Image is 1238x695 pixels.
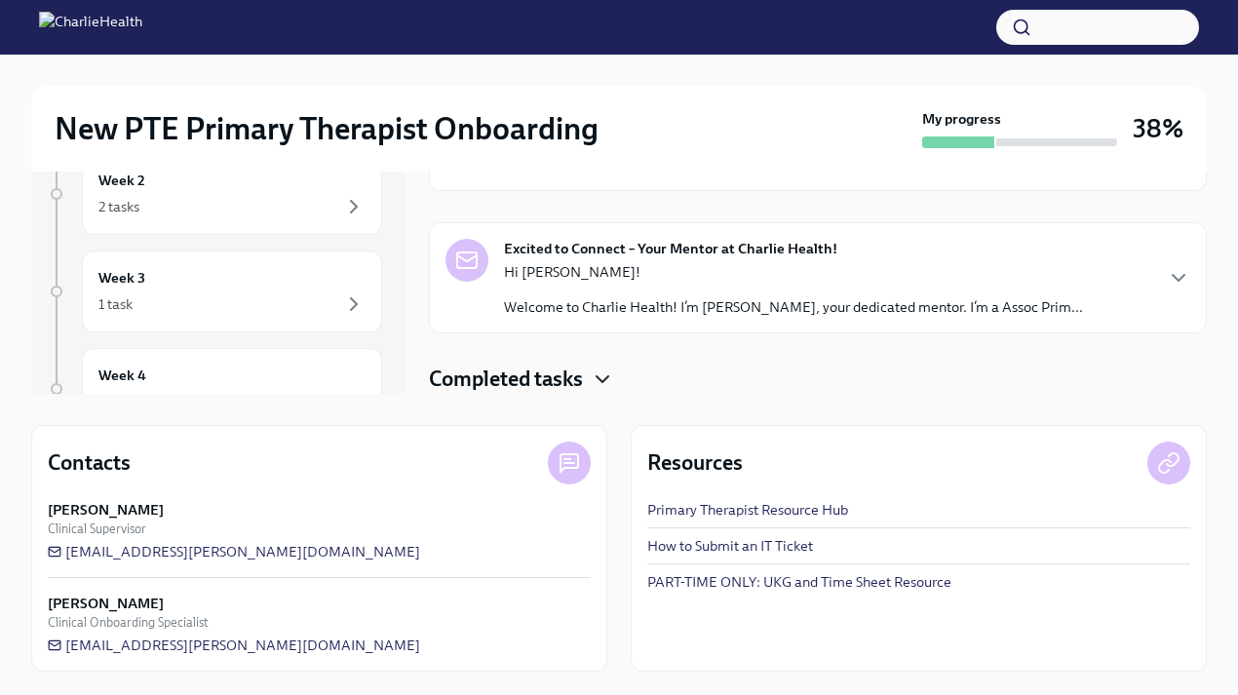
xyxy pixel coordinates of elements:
[47,153,382,235] a: Week 22 tasks
[98,267,145,289] h6: Week 3
[504,297,1083,317] p: Welcome to Charlie Health! I’m [PERSON_NAME], your dedicated mentor. I’m a Assoc Prim...
[98,392,133,411] div: 1 task
[429,365,1207,394] div: Completed tasks
[98,170,145,191] h6: Week 2
[48,613,208,632] span: Clinical Onboarding Specialist
[98,294,133,314] div: 1 task
[48,594,164,613] strong: [PERSON_NAME]
[48,542,420,561] a: [EMAIL_ADDRESS][PERSON_NAME][DOMAIN_NAME]
[47,251,382,332] a: Week 31 task
[48,448,131,478] h4: Contacts
[48,520,146,538] span: Clinical Supervisor
[647,448,743,478] h4: Resources
[647,536,813,556] a: How to Submit an IT Ticket
[48,636,420,655] a: [EMAIL_ADDRESS][PERSON_NAME][DOMAIN_NAME]
[647,572,951,592] a: PART-TIME ONLY: UKG and Time Sheet Resource
[504,262,1083,282] p: Hi [PERSON_NAME]!
[39,12,142,43] img: CharlieHealth
[1133,111,1183,146] h3: 38%
[48,500,164,520] strong: [PERSON_NAME]
[47,348,382,430] a: Week 41 task
[647,500,848,520] a: Primary Therapist Resource Hub
[504,239,837,258] strong: Excited to Connect – Your Mentor at Charlie Health!
[98,365,146,386] h6: Week 4
[98,197,139,216] div: 2 tasks
[55,109,599,148] h2: New PTE Primary Therapist Onboarding
[922,109,1001,129] strong: My progress
[429,365,583,394] h4: Completed tasks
